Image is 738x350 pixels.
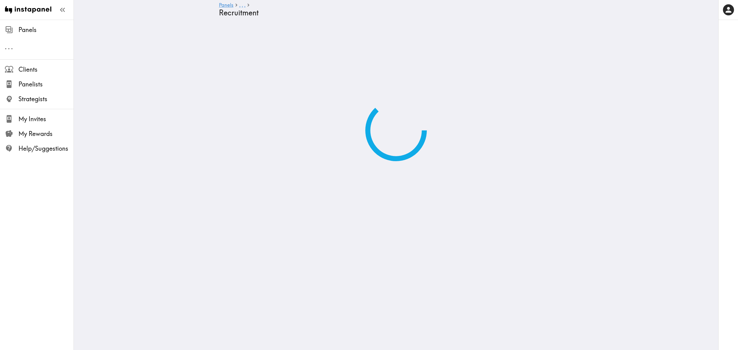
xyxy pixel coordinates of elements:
[219,8,568,17] h4: Recruitment
[244,2,245,8] span: .
[5,43,7,51] span: .
[18,95,73,103] span: Strategists
[18,80,73,89] span: Panelists
[242,2,243,8] span: .
[18,26,73,34] span: Panels
[11,43,13,51] span: .
[18,144,73,153] span: Help/Suggestions
[219,2,233,8] a: Panels
[8,43,10,51] span: .
[18,65,73,74] span: Clients
[239,2,245,8] a: ...
[18,115,73,123] span: My Invites
[18,129,73,138] span: My Rewards
[239,2,240,8] span: .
